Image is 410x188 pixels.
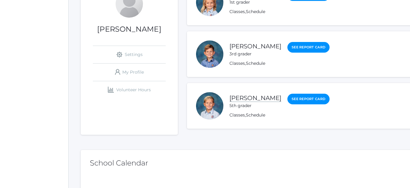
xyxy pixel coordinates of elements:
[196,40,223,68] div: Dustin Laubacher
[196,92,223,120] div: Peter Laubacher
[246,112,265,118] a: Schedule
[229,112,330,118] div: ,
[287,94,330,104] a: See Report Card
[93,46,166,63] a: Settings
[246,9,265,14] a: Schedule
[229,9,245,14] a: Classes
[246,61,265,66] a: Schedule
[229,94,281,102] a: [PERSON_NAME]
[229,112,245,118] a: Classes
[287,42,330,53] a: See Report Card
[229,61,245,66] a: Classes
[229,60,330,67] div: ,
[229,9,330,15] div: ,
[93,81,166,99] a: Volunteer Hours
[229,103,281,109] div: 5th grader
[229,51,281,57] div: 3rd grader
[229,43,281,50] a: [PERSON_NAME]
[81,25,178,33] h1: [PERSON_NAME]
[93,64,166,81] a: My Profile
